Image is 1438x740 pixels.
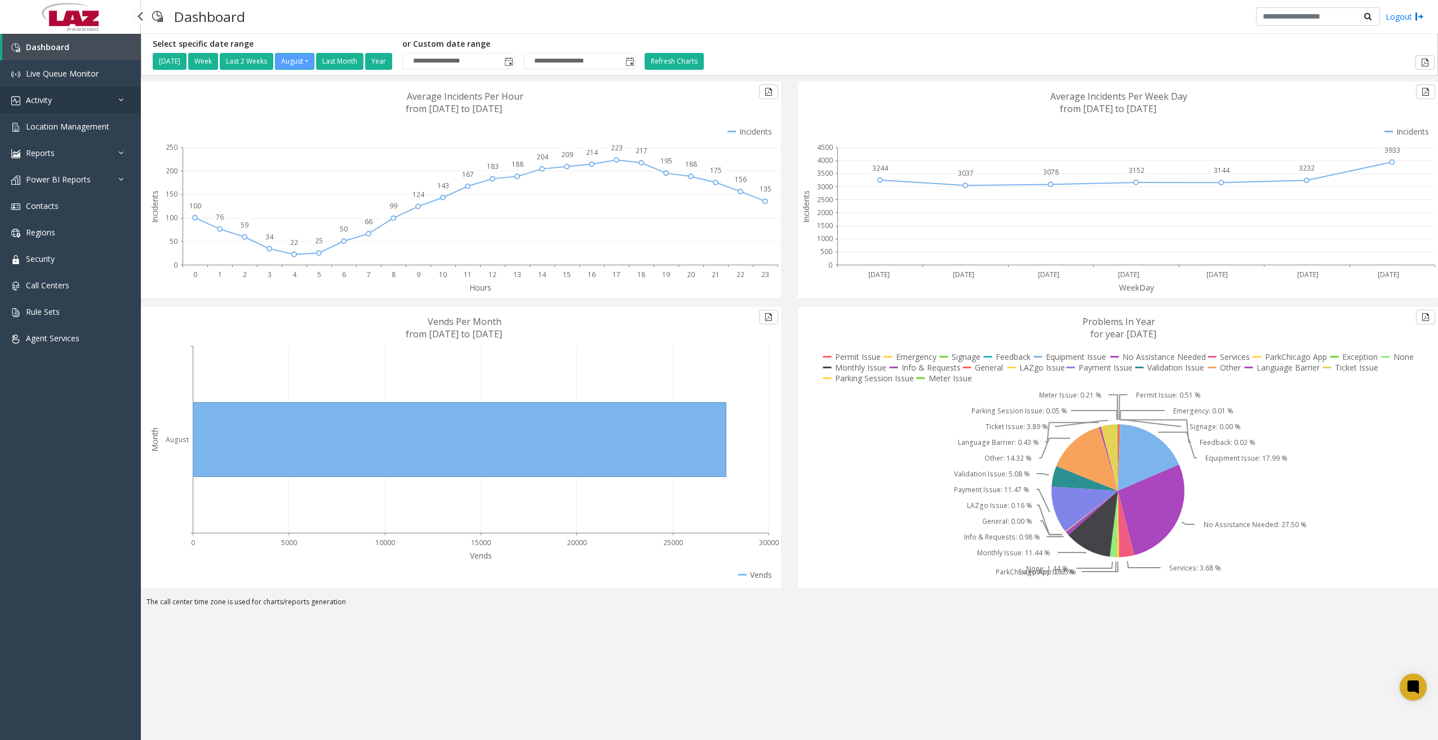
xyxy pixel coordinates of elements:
span: Toggle popup [623,54,636,69]
a: Logout [1386,11,1424,23]
text: 17 [613,270,620,279]
text: 250 [166,142,177,152]
button: Export to pdf [1416,310,1435,324]
text: 500 [820,247,832,256]
h3: Dashboard [168,3,251,30]
text: 19 [662,270,670,279]
span: Toggle popup [502,54,514,69]
text: [DATE] [1378,270,1399,279]
text: 30000 [759,538,779,547]
text: [DATE] [868,270,890,279]
text: 1 [218,270,222,279]
text: 59 [241,220,248,230]
text: 9 [416,270,420,279]
text: 1000 [817,234,833,243]
text: 214 [586,148,598,157]
img: 'icon' [11,96,20,105]
text: Services: 3.68 % [1169,563,1221,573]
text: Info & Requests: 0.98 % [964,532,1040,542]
text: 3933 [1384,145,1400,155]
span: Location Management [26,121,109,132]
text: 10000 [375,538,395,547]
text: 21 [712,270,720,279]
text: Emergency: 0.01 % [1173,406,1233,416]
text: 183 [487,162,499,171]
text: 34 [265,232,274,242]
text: [DATE] [953,270,974,279]
text: 2 [243,270,247,279]
text: Other: 14.32 % [984,453,1032,463]
div: The call center time zone is used for charts/reports generation [141,597,1438,613]
text: 4 [292,270,297,279]
img: logout [1415,11,1424,23]
button: Export to pdf [1415,55,1435,70]
text: Feedback: 0.02 % [1200,438,1255,447]
text: 22 [290,238,298,247]
text: Average Incidents Per Week Day [1050,90,1187,102]
text: 175 [710,166,722,175]
text: 76 [216,212,224,222]
text: 10 [439,270,447,279]
text: [DATE] [1118,270,1139,279]
text: 1500 [817,221,833,230]
text: Vends Per Month [428,315,501,328]
text: Exception: 0.17 % [1018,567,1074,577]
span: Dashboard [26,42,69,52]
text: ParkChicago App: 0.65 % [996,567,1076,577]
text: 3152 [1129,166,1144,175]
text: Language Barrier: 0.43 % [958,438,1039,447]
text: Signage: 0.00 % [1190,422,1241,431]
text: Ticket Issue: 3.89 % [986,422,1048,431]
text: 124 [412,190,425,199]
button: Last 2 Weeks [220,53,273,70]
text: Month [149,427,160,452]
img: 'icon' [11,70,20,79]
img: 'icon' [11,308,20,317]
img: 'icon' [11,335,20,344]
text: from [DATE] to [DATE] [406,102,502,115]
text: for year [DATE] [1090,328,1156,340]
button: Week [188,53,218,70]
span: Contacts [26,200,59,211]
text: 15000 [471,538,491,547]
text: 22 [736,270,744,279]
text: [DATE] [1206,270,1228,279]
img: pageIcon [152,3,163,30]
button: Last Month [316,53,363,70]
button: [DATE] [153,53,187,70]
text: 14 [538,270,547,279]
button: Export to pdf [759,310,778,324]
text: 5 [317,270,321,279]
button: August [275,53,314,70]
img: 'icon' [11,229,20,238]
text: 3232 [1299,163,1315,173]
text: 188 [512,159,523,169]
span: Regions [26,227,55,238]
text: 20000 [567,538,587,547]
text: 3000 [817,182,833,191]
button: Year [365,53,392,70]
text: 3244 [872,163,889,173]
span: Security [26,253,55,264]
text: 167 [462,170,474,179]
text: 223 [611,143,623,153]
button: Export to pdf [1416,84,1435,99]
text: 20 [687,270,695,279]
text: Parking Session Issue: 0.05 % [971,406,1067,416]
text: No Assistance Needed: 27.50 % [1204,520,1307,529]
img: 'icon' [11,202,20,211]
text: Average Incidents Per Hour [407,90,523,102]
text: 11 [464,270,472,279]
text: 135 [760,184,771,194]
text: 156 [735,175,747,184]
text: 143 [437,181,449,190]
text: 99 [389,201,397,211]
text: 200 [166,166,177,176]
button: Refresh Charts [645,53,704,70]
text: 188 [685,159,697,169]
text: 3500 [817,168,833,178]
text: 16 [588,270,596,279]
span: Power BI Reports [26,174,91,185]
span: Rule Sets [26,306,60,317]
button: Export to pdf [759,84,778,99]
